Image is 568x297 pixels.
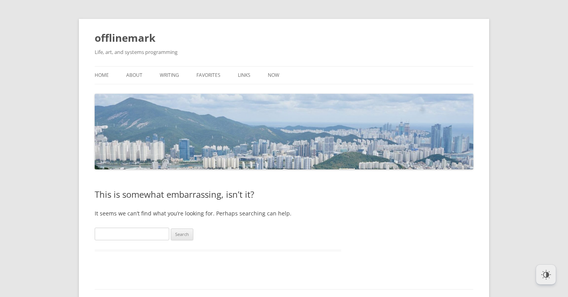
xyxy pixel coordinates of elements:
a: Home [95,67,109,84]
a: Writing [160,67,179,84]
a: offlinemark [95,28,155,47]
h2: Life, art, and systems programming [95,47,473,57]
a: Now [268,67,279,84]
a: Links [238,67,250,84]
h1: This is somewhat embarrassing, isn’t it? [95,189,341,199]
p: It seems we can’t find what you’re looking for. Perhaps searching can help. [95,209,341,218]
a: About [126,67,142,84]
a: Favorites [196,67,220,84]
input: Search [171,228,193,240]
img: offlinemark [95,94,473,169]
